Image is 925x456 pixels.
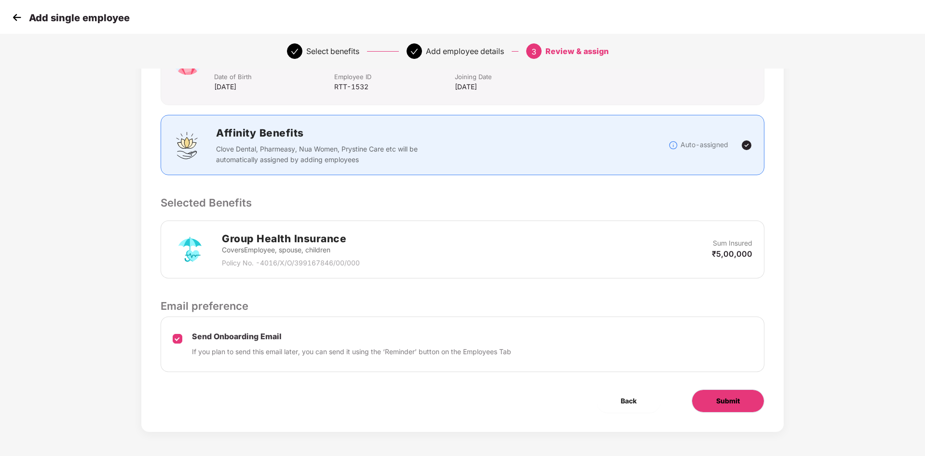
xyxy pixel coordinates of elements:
span: Back [621,396,637,406]
img: svg+xml;base64,PHN2ZyBpZD0iVGljay0yNHgyNCIgeG1sbnM9Imh0dHA6Ly93d3cudzMub3JnLzIwMDAvc3ZnIiB3aWR0aD... [741,139,752,151]
p: Clove Dental, Pharmeasy, Nua Women, Prystine Care etc will be automatically assigned by adding em... [216,144,424,165]
img: svg+xml;base64,PHN2ZyBpZD0iQWZmaW5pdHlfQmVuZWZpdHMiIGRhdGEtbmFtZT0iQWZmaW5pdHkgQmVuZWZpdHMiIHhtbG... [173,131,202,160]
div: Joining Date [455,72,615,82]
div: [DATE] [455,82,615,92]
span: 3 [531,47,536,56]
p: Send Onboarding Email [192,332,511,342]
img: svg+xml;base64,PHN2ZyB4bWxucz0iaHR0cDovL3d3dy53My5vcmcvMjAwMC9zdmciIHdpZHRoPSI3MiIgaGVpZ2h0PSI3Mi... [173,232,207,267]
h2: Affinity Benefits [216,125,562,141]
div: Add employee details [426,43,504,59]
p: If you plan to send this email later, you can send it using the ‘Reminder’ button on the Employee... [192,346,511,357]
p: Covers Employee, spouse, children [222,245,360,255]
p: Add single employee [29,12,130,24]
p: ₹5,00,000 [712,249,752,259]
button: Back [597,389,661,413]
div: Date of Birth [214,72,334,82]
button: Submit [692,389,764,413]
h2: Group Health Insurance [222,231,360,247]
span: check [291,48,299,55]
p: Policy No. - 4016/X/O/399167846/00/000 [222,258,360,268]
p: Sum Insured [713,238,752,249]
p: Selected Benefits [161,194,764,211]
div: Select benefits [306,43,359,59]
img: svg+xml;base64,PHN2ZyBpZD0iSW5mb18tXzMyeDMyIiBkYXRhLW5hbWU9IkluZm8gLSAzMngzMiIgeG1sbnM9Imh0dHA6Ly... [668,140,678,150]
span: Submit [716,396,740,406]
div: Review & assign [545,43,609,59]
div: RTT-1532 [334,82,454,92]
p: Auto-assigned [680,139,728,150]
span: check [410,48,418,55]
div: [DATE] [214,82,334,92]
div: Employee ID [334,72,454,82]
p: Email preference [161,298,764,314]
img: svg+xml;base64,PHN2ZyB4bWxucz0iaHR0cDovL3d3dy53My5vcmcvMjAwMC9zdmciIHdpZHRoPSIzMCIgaGVpZ2h0PSIzMC... [10,10,24,25]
